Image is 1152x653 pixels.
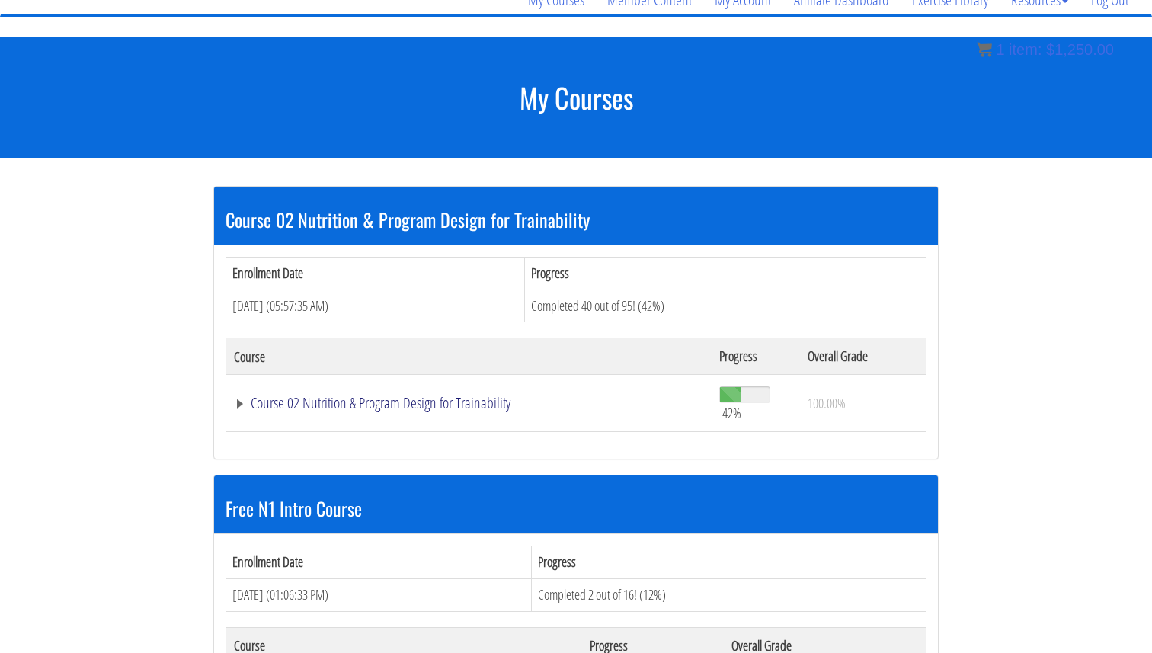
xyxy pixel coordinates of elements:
th: Enrollment Date [226,257,525,290]
span: item: [1009,41,1042,58]
img: icon11.png [977,42,992,57]
th: Progress [712,338,800,375]
span: 1 [996,41,1004,58]
th: Progress [531,546,926,579]
bdi: 1,250.00 [1046,41,1114,58]
th: Progress [525,257,926,290]
h3: Course 02 Nutrition & Program Design for Trainability [226,210,926,229]
td: Completed 2 out of 16! (12%) [531,578,926,611]
a: 1 item: $1,250.00 [977,41,1114,58]
th: Enrollment Date [226,546,532,579]
th: Overall Grade [800,338,926,375]
td: 100.00% [800,375,926,432]
td: [DATE] (05:57:35 AM) [226,290,525,322]
td: Completed 40 out of 95! (42%) [525,290,926,322]
a: Course 02 Nutrition & Program Design for Trainability [234,395,704,411]
h3: Free N1 Intro Course [226,498,926,518]
span: $ [1046,41,1054,58]
span: 42% [722,405,741,421]
th: Course [226,338,712,375]
td: [DATE] (01:06:33 PM) [226,578,532,611]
